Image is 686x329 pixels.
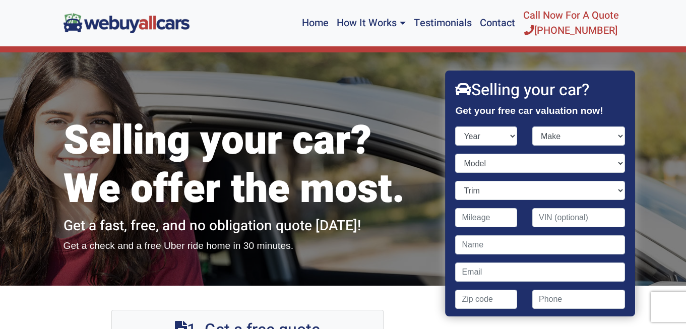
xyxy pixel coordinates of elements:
[532,290,625,309] input: Phone
[456,81,625,100] h2: Selling your car?
[532,208,625,227] input: VIN (optional)
[456,105,603,116] strong: Get your free car valuation now!
[298,4,333,42] a: Home
[64,239,431,253] p: Get a check and a free Uber ride home in 30 minutes.
[456,208,518,227] input: Mileage
[64,218,431,235] h2: Get a fast, free, and no obligation quote [DATE]!
[456,290,518,309] input: Zip code
[456,235,625,254] input: Name
[456,262,625,282] input: Email
[64,13,190,33] img: We Buy All Cars in NJ logo
[519,4,623,42] a: Call Now For A Quote[PHONE_NUMBER]
[476,4,519,42] a: Contact
[64,117,431,214] h1: Selling your car? We offer the most.
[410,4,476,42] a: Testimonials
[333,4,409,42] a: How It Works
